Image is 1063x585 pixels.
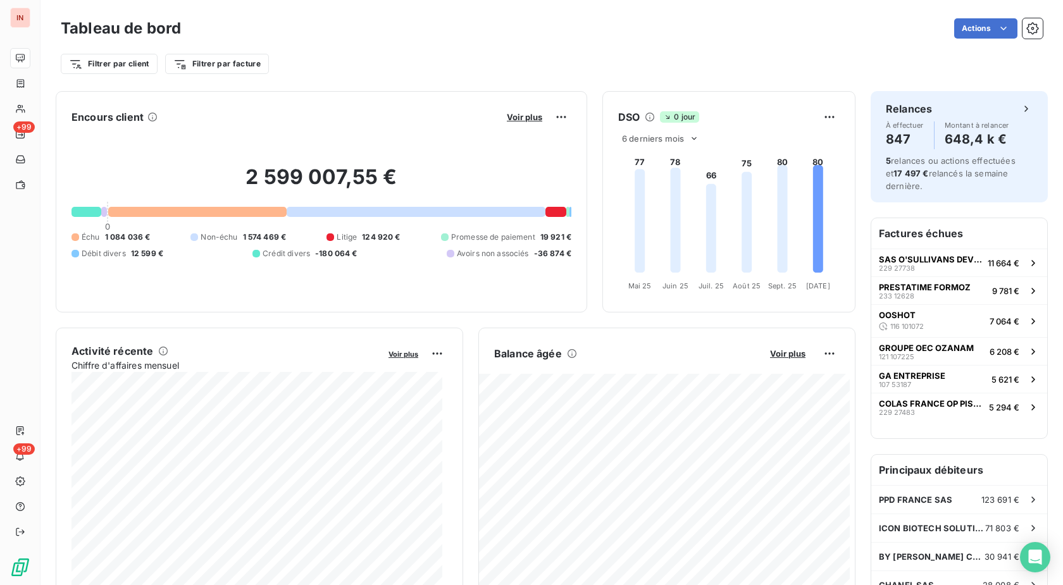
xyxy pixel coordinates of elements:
span: +99 [13,121,35,133]
span: 1 574 469 € [243,231,287,243]
span: PRESTATIME FORMOZ [879,282,971,292]
h4: 648,4 k € [945,129,1009,149]
span: 0 [105,221,110,231]
button: Voir plus [503,111,546,123]
span: 19 921 € [540,231,571,243]
tspan: Sept. 25 [768,281,797,290]
span: Voir plus [507,112,542,122]
span: ICON BIOTECH SOLUTION [879,523,985,533]
span: Avoirs non associés [457,248,529,259]
button: SAS O'SULLIVANS DEVELOPMENT229 2773811 664 € [871,249,1047,276]
h6: Balance âgée [494,346,562,361]
tspan: Mai 25 [628,281,652,290]
button: Actions [954,18,1017,39]
button: Voir plus [766,348,809,359]
h6: Factures échues [871,218,1047,249]
span: +99 [13,443,35,455]
div: IN [10,8,30,28]
button: GA ENTREPRISE107 531875 621 € [871,365,1047,393]
span: 12 599 € [131,248,163,259]
span: 116 101072 [890,323,924,330]
span: Débit divers [82,248,126,259]
button: COLAS FRANCE OP PISTE 1229 274835 294 € [871,393,1047,421]
span: Chiffre d'affaires mensuel [71,359,380,372]
span: 5 [886,156,891,166]
span: Litige [337,231,357,243]
button: GROUPE OEC OZANAM121 1072256 208 € [871,337,1047,365]
h6: Relances [886,101,932,116]
tspan: Août 25 [733,281,761,290]
span: 229 27483 [879,409,915,416]
img: Logo LeanPay [10,557,30,577]
button: Filtrer par client [61,54,158,74]
h6: Principaux débiteurs [871,455,1047,485]
h6: DSO [618,109,640,125]
span: PPD FRANCE SAS [879,495,952,505]
span: 6 208 € [990,347,1019,357]
span: SAS O'SULLIVANS DEVELOPMENT [879,254,983,264]
span: 30 941 € [985,551,1019,562]
span: 1 084 036 € [105,231,151,243]
h2: 2 599 007,55 € [71,164,571,202]
span: OOSHOT [879,310,916,320]
h6: Activité récente [71,343,153,359]
span: 121 107225 [879,353,914,360]
span: 5 294 € [989,402,1019,412]
span: Crédit divers [263,248,310,259]
span: Promesse de paiement [451,231,535,243]
tspan: [DATE] [806,281,830,290]
h3: Tableau de bord [61,17,181,40]
span: 107 53187 [879,381,911,388]
span: GROUPE OEC OZANAM [879,343,974,353]
span: 124 920 € [362,231,400,243]
span: 229 27738 [879,264,915,272]
button: OOSHOT116 1010727 064 € [871,304,1047,337]
span: GA ENTREPRISE [879,371,945,381]
span: Voir plus [389,350,418,359]
span: COLAS FRANCE OP PISTE 1 [879,398,984,409]
span: 233 12628 [879,292,914,300]
div: Open Intercom Messenger [1020,542,1050,572]
span: 123 691 € [981,495,1019,505]
h6: Encours client [71,109,144,125]
tspan: Juil. 25 [699,281,724,290]
button: Voir plus [385,348,422,359]
span: -180 064 € [315,248,357,259]
span: 7 064 € [990,316,1019,326]
span: Voir plus [770,348,805,359]
button: PRESTATIME FORMOZ233 126289 781 € [871,276,1047,304]
span: 6 derniers mois [622,133,684,144]
span: Montant à relancer [945,121,1009,129]
span: Non-échu [201,231,237,243]
span: Échu [82,231,100,243]
span: 5 621 € [992,374,1019,385]
span: relances ou actions effectuées et relancés la semaine dernière. [886,156,1016,191]
span: 0 jour [660,111,699,123]
span: BY [PERSON_NAME] COMPANIES [879,551,985,562]
span: 9 781 € [992,286,1019,296]
span: 17 497 € [893,168,928,178]
span: 71 803 € [985,523,1019,533]
span: 11 664 € [988,258,1019,268]
tspan: Juin 25 [662,281,688,290]
span: À effectuer [886,121,924,129]
button: Filtrer par facture [165,54,269,74]
span: -36 874 € [534,248,571,259]
h4: 847 [886,129,924,149]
